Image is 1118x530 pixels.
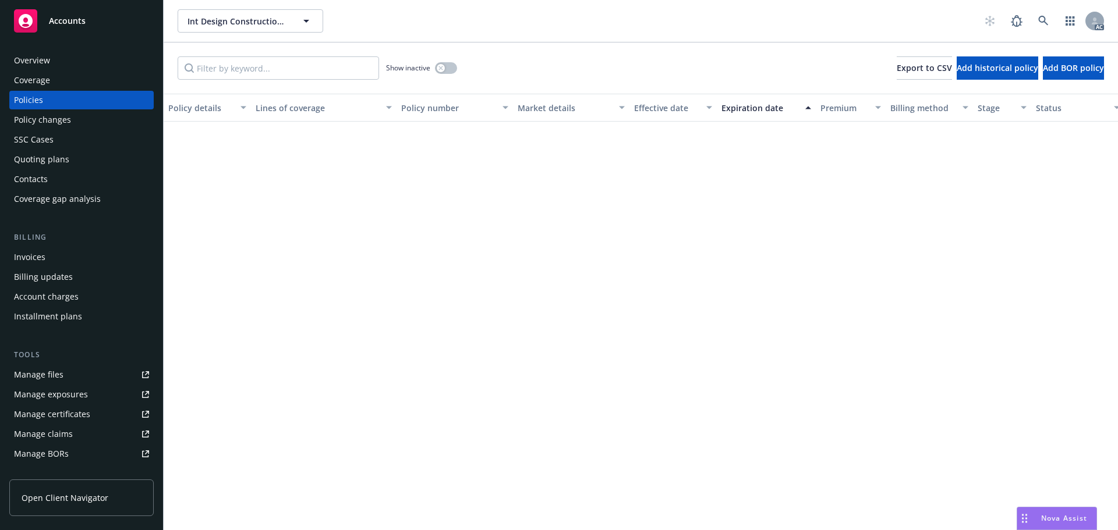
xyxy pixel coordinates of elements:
[251,94,397,122] button: Lines of coverage
[14,268,73,286] div: Billing updates
[957,62,1038,73] span: Add historical policy
[164,94,251,122] button: Policy details
[897,62,952,73] span: Export to CSV
[397,94,513,122] button: Policy number
[22,492,108,504] span: Open Client Navigator
[978,102,1014,114] div: Stage
[9,130,154,149] a: SSC Cases
[634,102,699,114] div: Effective date
[9,385,154,404] a: Manage exposures
[9,190,154,208] a: Coverage gap analysis
[518,102,612,114] div: Market details
[14,150,69,169] div: Quoting plans
[386,63,430,73] span: Show inactive
[9,464,154,483] a: Summary of insurance
[14,287,79,306] div: Account charges
[9,91,154,109] a: Policies
[886,94,973,122] button: Billing method
[897,56,952,80] button: Export to CSV
[1043,62,1104,73] span: Add BOR policy
[9,71,154,90] a: Coverage
[14,444,69,463] div: Manage BORs
[9,287,154,306] a: Account charges
[14,405,90,424] div: Manage certificates
[513,94,629,122] button: Market details
[9,150,154,169] a: Quoting plans
[14,111,71,129] div: Policy changes
[256,102,379,114] div: Lines of coverage
[401,102,496,114] div: Policy number
[14,51,50,70] div: Overview
[14,130,54,149] div: SSC Cases
[9,170,154,188] a: Contacts
[1043,56,1104,80] button: Add BOR policy
[14,190,101,208] div: Coverage gap analysis
[49,16,86,26] span: Accounts
[9,349,154,361] div: Tools
[820,102,868,114] div: Premium
[1036,102,1107,114] div: Status
[9,444,154,463] a: Manage BORs
[1017,507,1097,530] button: Nova Assist
[9,51,154,70] a: Overview
[890,102,956,114] div: Billing method
[816,94,886,122] button: Premium
[14,248,45,266] div: Invoices
[9,307,154,326] a: Installment plans
[9,248,154,266] a: Invoices
[9,232,154,243] div: Billing
[1017,507,1032,529] div: Drag to move
[14,71,50,90] div: Coverage
[717,94,816,122] button: Expiration date
[973,94,1031,122] button: Stage
[957,56,1038,80] button: Add historical policy
[14,464,102,483] div: Summary of insurance
[1059,9,1082,33] a: Switch app
[9,5,154,37] a: Accounts
[721,102,798,114] div: Expiration date
[14,425,73,443] div: Manage claims
[178,56,379,80] input: Filter by keyword...
[187,15,288,27] span: Int Design Construction Inc
[1005,9,1028,33] a: Report a Bug
[9,365,154,384] a: Manage files
[14,91,43,109] div: Policies
[9,405,154,424] a: Manage certificates
[14,170,48,188] div: Contacts
[978,9,1002,33] a: Start snowing
[1032,9,1055,33] a: Search
[14,307,82,326] div: Installment plans
[168,102,233,114] div: Policy details
[9,425,154,443] a: Manage claims
[14,385,88,404] div: Manage exposures
[629,94,717,122] button: Effective date
[9,268,154,286] a: Billing updates
[14,365,63,384] div: Manage files
[1041,513,1087,523] span: Nova Assist
[178,9,323,33] button: Int Design Construction Inc
[9,111,154,129] a: Policy changes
